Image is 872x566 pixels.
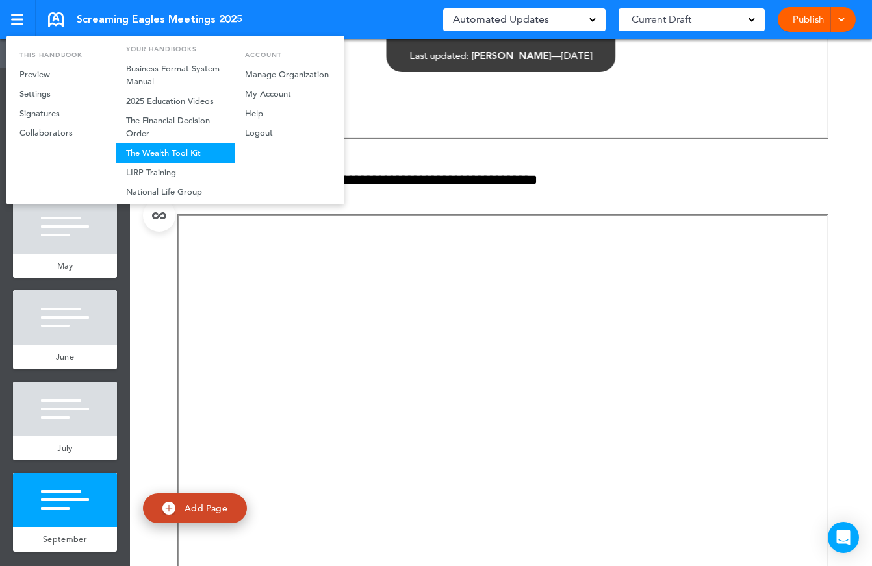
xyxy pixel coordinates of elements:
[10,104,116,123] a: Signatures
[10,39,116,65] li: This handbook
[235,84,340,104] a: My Account
[235,123,340,143] a: Logout
[235,104,340,123] a: Help
[116,143,235,163] a: The Wealth Tool Kit
[116,182,235,202] a: National Life Group
[116,59,235,92] a: Business Format System Manual
[10,65,116,84] a: Preview
[10,123,116,143] a: Collaborators
[116,92,235,111] a: 2025 Education Videos
[235,65,340,84] a: Manage Organization
[235,39,340,65] li: Account
[116,33,235,59] li: Your Handbooks
[828,522,859,553] div: Open Intercom Messenger
[116,163,235,182] a: LIRP Training
[116,111,235,143] a: The Financial Decision Order
[10,84,116,104] a: Settings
